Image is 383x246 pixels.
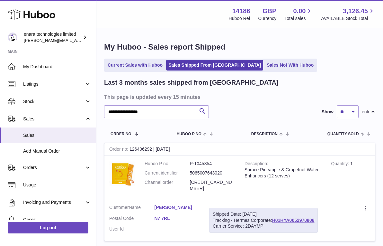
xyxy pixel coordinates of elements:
[264,60,316,71] a: Sales Not With Huboo
[104,78,279,87] h2: Last 3 months sales shipped from [GEOGRAPHIC_DATA]
[111,132,131,136] span: Order No
[109,205,129,210] span: Customer
[284,15,313,22] span: Total sales
[293,7,306,15] span: 0.00
[213,211,314,217] div: Shipped Date: [DATE]
[213,223,314,229] div: Carrier Service: 2DAYMP
[251,132,278,136] span: Description
[322,109,334,115] label: Show
[109,204,155,212] dt: Name
[263,7,276,15] strong: GBP
[104,42,375,52] h1: My Huboo - Sales report Shipped
[229,15,250,22] div: Huboo Ref
[23,81,85,87] span: Listings
[190,170,235,176] dd: 5065007643020
[23,182,91,188] span: Usage
[104,143,375,156] div: 126406292 | [DATE]
[23,132,91,138] span: Sales
[209,208,318,233] div: Tracking - Hermes Corporate:
[109,226,155,232] dt: User Id
[145,170,190,176] dt: Current identifier
[23,199,85,205] span: Invoicing and Payments
[327,132,359,136] span: Quantity Sold
[166,60,263,71] a: Sales Shipped From [GEOGRAPHIC_DATA]
[24,38,129,43] span: [PERSON_NAME][EMAIL_ADDRESS][DOMAIN_NAME]
[155,204,200,211] a: [PERSON_NAME]
[145,179,190,192] dt: Channel order
[23,99,85,105] span: Stock
[8,222,88,233] a: Log out
[23,217,91,223] span: Cases
[105,60,165,71] a: Current Sales with Huboo
[190,179,235,192] dd: [CREDIT_CARD_NUMBER]
[284,7,313,22] a: 0.00 Total sales
[343,7,368,15] span: 3,126.45
[272,218,315,223] a: H01HYA0052970808
[245,167,321,179] div: Spruce Pineapple & Grapefruit Water Enhancers (12 serves)
[326,156,375,200] td: 1
[362,109,375,115] span: entries
[232,7,250,15] strong: 14186
[23,165,85,171] span: Orders
[145,161,190,167] dt: Huboo P no
[177,132,201,136] span: Huboo P no
[23,148,91,154] span: Add Manual Order
[109,147,129,153] strong: Order no
[245,161,268,168] strong: Description
[155,215,200,222] a: N7 7RL
[8,33,17,42] img: Dee@enara.co
[331,161,350,168] strong: Quantity
[23,64,91,70] span: My Dashboard
[109,215,155,223] dt: Postal Code
[321,7,375,22] a: 3,126.45 AVAILABLE Stock Total
[258,15,277,22] div: Currency
[104,93,374,100] h3: This page is updated every 15 minutes
[190,161,235,167] dd: P-1045354
[23,116,85,122] span: Sales
[321,15,375,22] span: AVAILABLE Stock Total
[109,161,135,186] img: 1747668863.jpeg
[24,31,82,43] div: enara technologies limited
